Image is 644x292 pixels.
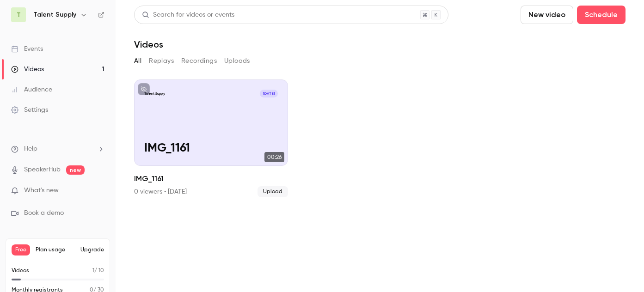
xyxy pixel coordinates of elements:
[11,105,48,115] div: Settings
[92,267,104,275] p: / 10
[134,173,288,184] h2: IMG_1161
[33,10,76,19] h6: Talent Supply
[11,65,44,74] div: Videos
[149,54,174,68] button: Replays
[258,186,288,197] span: Upload
[11,144,104,154] li: help-dropdown-opener
[80,246,104,254] button: Upgrade
[12,267,29,275] p: Videos
[144,142,278,156] p: IMG_1161
[92,268,94,274] span: 1
[134,79,288,197] li: IMG_1161
[521,6,573,24] button: New video
[134,54,141,68] button: All
[24,144,37,154] span: Help
[24,208,64,218] span: Book a demo
[134,79,626,197] ul: Videos
[11,44,43,54] div: Events
[577,6,626,24] button: Schedule
[264,152,284,162] span: 00:26
[24,186,59,195] span: What's new
[134,6,626,286] section: Videos
[12,244,30,255] span: Free
[144,91,165,96] p: Talent Supply
[24,165,61,175] a: SpeakerHub
[134,79,288,197] a: Talent Supply[DATE]IMG_116100:26IMG_11610 viewers • [DATE]Upload
[224,54,250,68] button: Uploads
[66,165,85,175] span: new
[17,10,21,20] span: T
[11,85,52,94] div: Audience
[138,83,150,95] button: unpublished
[142,10,234,20] div: Search for videos or events
[134,39,163,50] h1: Videos
[134,187,187,196] div: 0 viewers • [DATE]
[36,246,75,254] span: Plan usage
[260,90,278,97] span: [DATE]
[181,54,217,68] button: Recordings
[93,187,104,195] iframe: Noticeable Trigger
